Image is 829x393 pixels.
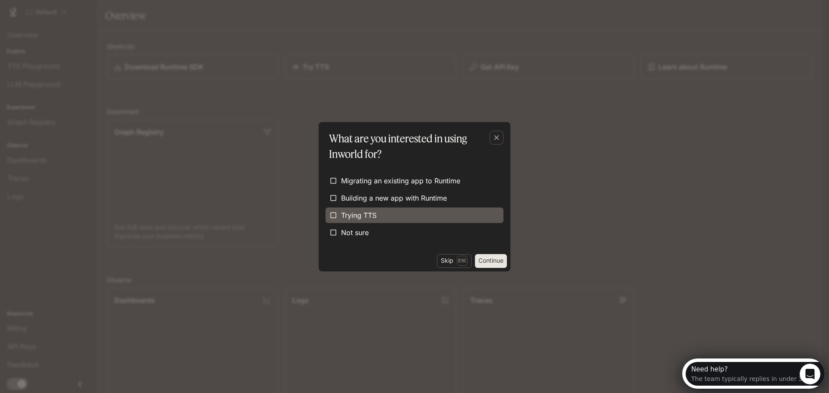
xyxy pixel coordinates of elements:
[437,254,471,268] button: SkipEsc
[3,3,149,27] div: Open Intercom Messenger
[9,14,124,23] div: The team typically replies in under 3h
[341,210,377,220] span: Trying TTS
[341,227,369,238] span: Not sure
[475,254,507,268] button: Continue
[341,176,460,186] span: Migrating an existing app to Runtime
[457,256,468,265] p: Esc
[800,364,820,384] iframe: Intercom live chat
[682,358,825,389] iframe: Intercom live chat discovery launcher
[9,7,124,14] div: Need help?
[329,131,497,162] p: What are you interested in using Inworld for?
[341,193,447,203] span: Building a new app with Runtime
